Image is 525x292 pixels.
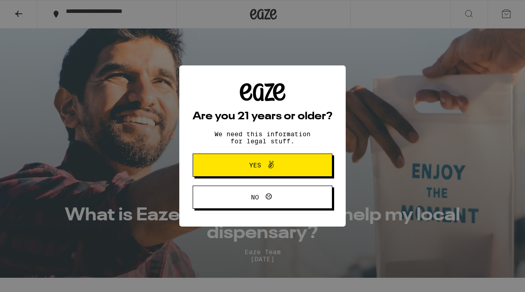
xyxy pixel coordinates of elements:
[193,111,332,122] h2: Are you 21 years or older?
[5,6,64,13] span: Hi. Need any help?
[251,194,259,200] span: No
[249,162,261,168] span: Yes
[193,154,332,177] button: Yes
[207,130,318,145] p: We need this information for legal stuff.
[193,186,332,209] button: No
